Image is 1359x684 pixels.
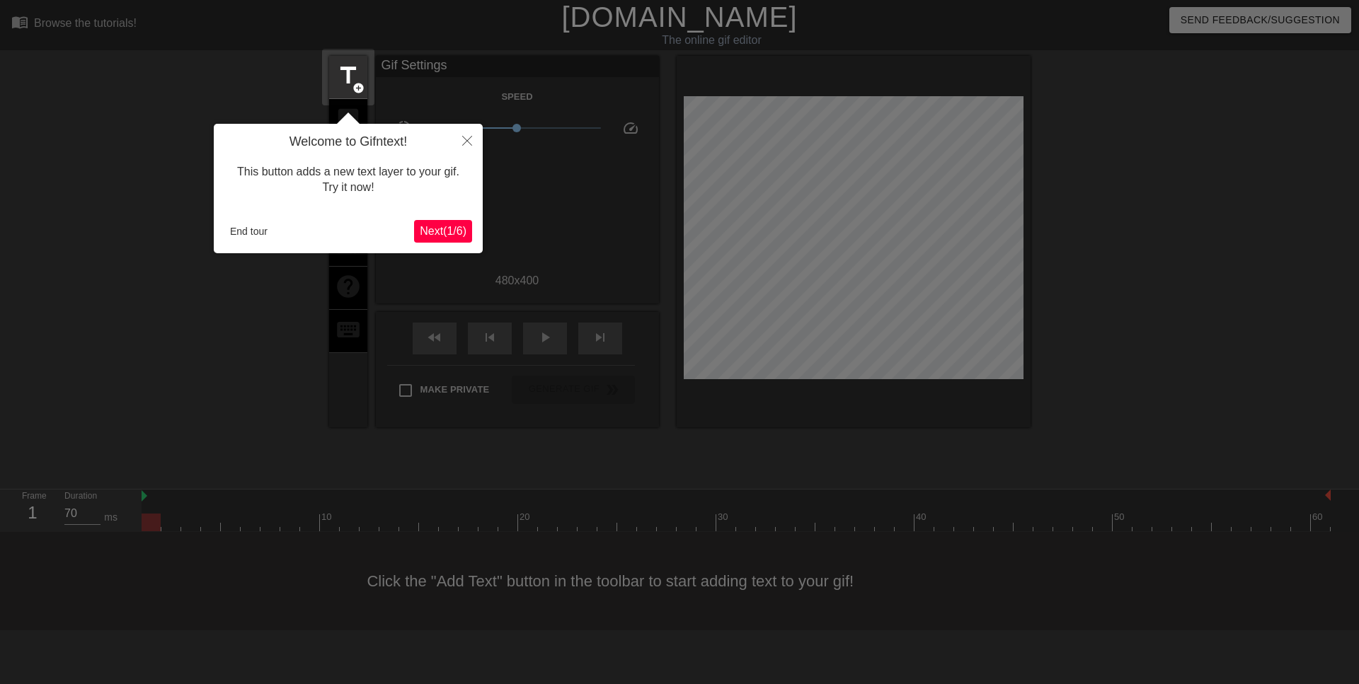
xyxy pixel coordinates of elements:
[224,134,472,150] h4: Welcome to Gifntext!
[452,124,483,156] button: Close
[414,220,472,243] button: Next
[224,150,472,210] div: This button adds a new text layer to your gif. Try it now!
[224,221,273,242] button: End tour
[420,225,466,237] span: Next ( 1 / 6 )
